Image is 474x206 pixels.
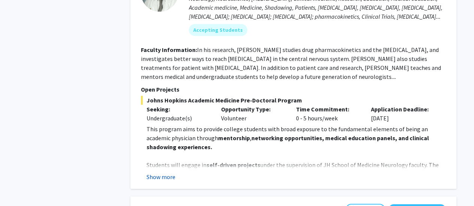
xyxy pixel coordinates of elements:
p: Seeking: [147,105,210,114]
div: Volunteer [215,105,290,123]
div: 0 - 5 hours/week [290,105,365,123]
p: Opportunity Type: [221,105,285,114]
p: Time Commitment: [296,105,360,114]
div: [DATE] [365,105,440,123]
span: Johns Hopkins Academic Medicine Pre-Doctoral Program [141,96,446,105]
iframe: Chat [6,172,32,200]
b: Faculty Information: [141,46,197,53]
fg-read-more: In his research, [PERSON_NAME] studies drug pharmacokinetics and the [MEDICAL_DATA], and investig... [141,46,441,80]
p: Application Deadline: [371,105,435,114]
p: Students will engage in under the supervision of JH School of Medicine Neurology faculty. The pro... [147,160,446,187]
div: Undergraduate(s) [147,114,210,123]
p: Open Projects [141,85,446,94]
button: Show more [147,172,175,181]
p: This program aims to provide college students with broad exposure to the fundamental elements of ... [147,124,446,151]
mat-chip: Accepting Students [189,24,247,36]
strong: networking opportunities, medical education panels, and clinical shadowing experiences. [147,134,429,151]
strong: mentorship [218,134,250,142]
strong: self-driven projects [206,161,260,169]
